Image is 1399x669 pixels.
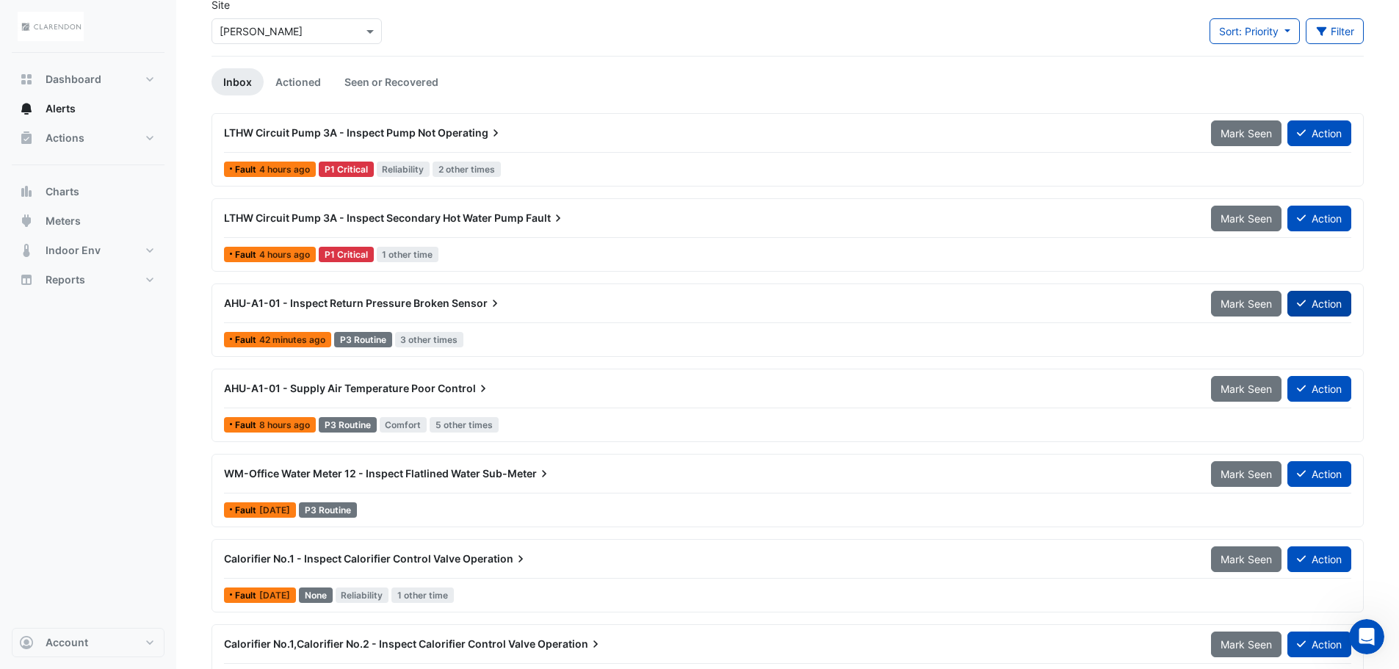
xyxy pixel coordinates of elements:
[224,126,435,139] span: LTHW Circuit Pump 3A - Inspect Pump Not
[259,164,310,175] span: Tue 12-Aug-2025 11:48 IST
[19,243,34,258] app-icon: Indoor Env
[224,467,480,480] span: WM-Office Water Meter 12 - Inspect Flatlined Water
[1287,632,1351,657] button: Action
[1210,18,1300,44] button: Sort: Priority
[12,177,165,206] button: Charts
[235,336,259,344] span: Fault
[433,162,501,177] span: 2 other times
[19,72,34,87] app-icon: Dashboard
[1287,376,1351,402] button: Action
[395,332,464,347] span: 3 other times
[299,502,357,518] div: P3 Routine
[12,236,165,265] button: Indoor Env
[377,247,439,262] span: 1 other time
[259,249,310,260] span: Tue 12-Aug-2025 11:48 IST
[46,72,101,87] span: Dashboard
[1287,461,1351,487] button: Action
[391,587,454,603] span: 1 other time
[224,297,449,309] span: AHU-A1-01 - Inspect Return Pressure Broken
[380,417,427,433] span: Comfort
[336,587,389,603] span: Reliability
[259,505,290,516] span: Fri 01-Aug-2025 15:00 IST
[1287,206,1351,231] button: Action
[1211,291,1281,317] button: Mark Seen
[319,417,377,433] div: P3 Routine
[259,419,310,430] span: Tue 12-Aug-2025 07:30 IST
[12,628,165,657] button: Account
[224,637,535,650] span: Calorifier No.1,Calorifier No.2 - Inspect Calorifier Control Valve
[299,587,333,603] div: None
[46,635,88,650] span: Account
[334,332,392,347] div: P3 Routine
[212,68,264,95] a: Inbox
[1349,619,1384,654] iframe: Intercom live chat
[259,334,325,345] span: Tue 12-Aug-2025 15:16 IST
[19,214,34,228] app-icon: Meters
[235,506,259,515] span: Fault
[46,272,85,287] span: Reports
[46,214,81,228] span: Meters
[19,184,34,199] app-icon: Charts
[377,162,430,177] span: Reliability
[235,165,259,174] span: Fault
[224,382,435,394] span: AHU-A1-01 - Supply Air Temperature Poor
[452,296,502,311] span: Sensor
[1221,127,1272,140] span: Mark Seen
[264,68,333,95] a: Actioned
[235,421,259,430] span: Fault
[482,466,552,481] span: Sub-Meter
[46,101,76,116] span: Alerts
[438,381,491,396] span: Control
[18,12,84,41] img: Company Logo
[319,162,374,177] div: P1 Critical
[1211,120,1281,146] button: Mark Seen
[1221,383,1272,395] span: Mark Seen
[12,65,165,94] button: Dashboard
[12,123,165,153] button: Actions
[259,590,290,601] span: Mon 11-Aug-2025 05:30 IST
[1221,212,1272,225] span: Mark Seen
[224,552,460,565] span: Calorifier No.1 - Inspect Calorifier Control Valve
[12,94,165,123] button: Alerts
[526,211,565,225] span: Fault
[1219,25,1279,37] span: Sort: Priority
[1287,291,1351,317] button: Action
[46,184,79,199] span: Charts
[1221,297,1272,310] span: Mark Seen
[1211,376,1281,402] button: Mark Seen
[19,101,34,116] app-icon: Alerts
[46,243,101,258] span: Indoor Env
[1221,468,1272,480] span: Mark Seen
[430,417,499,433] span: 5 other times
[319,247,374,262] div: P1 Critical
[463,552,528,566] span: Operation
[224,211,524,224] span: LTHW Circuit Pump 3A - Inspect Secondary Hot Water Pump
[1287,546,1351,572] button: Action
[1221,553,1272,565] span: Mark Seen
[1211,546,1281,572] button: Mark Seen
[12,265,165,294] button: Reports
[1221,638,1272,651] span: Mark Seen
[19,272,34,287] app-icon: Reports
[1211,632,1281,657] button: Mark Seen
[12,206,165,236] button: Meters
[438,126,503,140] span: Operating
[1287,120,1351,146] button: Action
[46,131,84,145] span: Actions
[538,637,603,651] span: Operation
[333,68,450,95] a: Seen or Recovered
[19,131,34,145] app-icon: Actions
[1306,18,1364,44] button: Filter
[1211,461,1281,487] button: Mark Seen
[235,250,259,259] span: Fault
[235,591,259,600] span: Fault
[1211,206,1281,231] button: Mark Seen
